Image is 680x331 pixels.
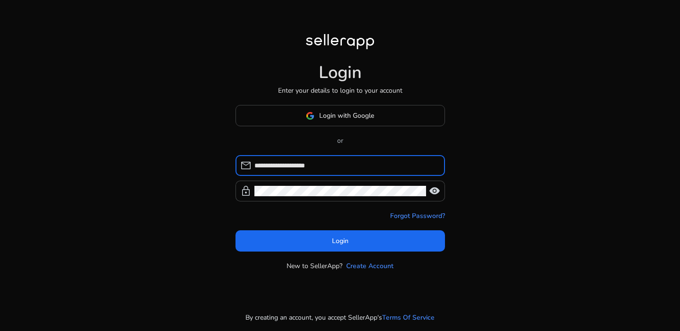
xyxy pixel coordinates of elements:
[306,112,314,120] img: google-logo.svg
[235,230,445,252] button: Login
[240,160,252,171] span: mail
[287,261,342,271] p: New to SellerApp?
[382,313,435,322] a: Terms Of Service
[390,211,445,221] a: Forgot Password?
[235,105,445,126] button: Login with Google
[278,86,402,96] p: Enter your details to login to your account
[235,136,445,146] p: or
[319,62,362,83] h1: Login
[429,185,440,197] span: visibility
[319,111,374,121] span: Login with Google
[346,261,393,271] a: Create Account
[332,236,349,246] span: Login
[240,185,252,197] span: lock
